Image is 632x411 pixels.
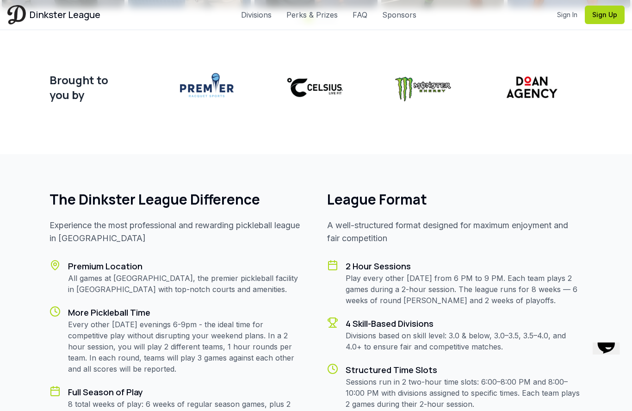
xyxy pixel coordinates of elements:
button: Sign Up [585,6,625,24]
p: Play every other [DATE] from 6 PM to 9 PM. Each team plays 2 games during a 2-hour session. The l... [346,273,582,306]
h2: League Format [327,191,582,208]
a: Sponsors [382,9,416,20]
iframe: chat widget [589,342,630,382]
img: Celsius [265,58,366,117]
p: All games at [GEOGRAPHIC_DATA], the premier pickleball facility in [GEOGRAPHIC_DATA] with top-not... [68,273,305,295]
h3: 4 Skill-Based Divisions [346,317,582,330]
a: Divisions [241,9,272,20]
a: Sign In [557,10,577,19]
img: Dinkster [7,5,26,24]
a: Dinkster League [7,5,100,24]
h3: More Pickleball Time [68,306,305,319]
a: Perks & Prizes [286,9,338,20]
span: Dinkster League [30,8,100,21]
p: Experience the most professional and rewarding pickleball league in [GEOGRAPHIC_DATA] [50,219,305,245]
img: Monster Energy [373,58,474,117]
p: Divisions based on skill level: 3.0 & below, 3.0–3.5, 3.5–4.0, and 4.0+ to ensure fair and compet... [346,330,582,352]
p: Sessions run in 2 two-hour time slots: 6:00–8:00 PM and 8:00–10:00 PM with divisions assigned to ... [346,376,582,410]
h3: Premium Location [68,260,305,273]
h3: 2 Hour Sessions [346,260,582,273]
img: Doan Agency [482,58,582,117]
div: Brought to you by [50,73,156,102]
img: Premier Racquet Sports [156,58,257,117]
h3: Full Season of Play [68,386,305,399]
a: FAQ [353,9,367,20]
h3: Structured Time Slots [346,363,582,376]
p: A well-structured format designed for maximum enjoyment and fair competition [327,219,582,245]
p: Every other [DATE] evenings 6-9pm - the ideal time for competitive play without disrupting your w... [68,319,305,374]
h2: The Dinkster League Difference [50,191,305,208]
